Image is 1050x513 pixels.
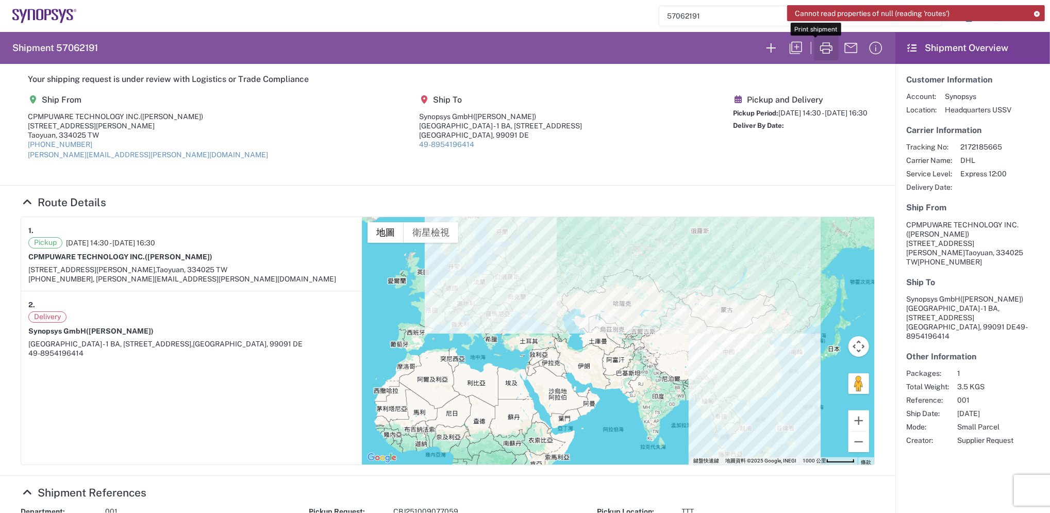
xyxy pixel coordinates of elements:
[906,220,1039,267] address: Taoyuan, 334025 TW
[28,121,268,130] div: [STREET_ADDRESS][PERSON_NAME]
[906,221,1019,229] span: CPMPUWARE TECHNOLOGY INC.
[906,169,952,178] span: Service Level:
[28,340,193,348] span: [GEOGRAPHIC_DATA] - 1 BA, [STREET_ADDRESS],
[733,122,784,129] span: Deliver By Date:
[28,253,212,261] strong: CPMPUWARE TECHNOLOGY INC.
[960,156,1007,165] span: DHL
[906,395,949,405] span: Reference:
[419,112,582,121] div: Synopsys GmbH
[906,203,1039,212] h5: Ship From
[906,369,949,378] span: Packages:
[957,382,1013,391] span: 3.5 KGS
[419,121,582,130] div: [GEOGRAPHIC_DATA] - 1 BA, [STREET_ADDRESS]
[918,258,982,266] span: [PHONE_NUMBER]
[156,266,227,274] span: Taoyuan, 334025 TW
[906,382,949,391] span: Total Weight:
[28,140,92,148] a: [PHONE_NUMBER]
[906,436,949,445] span: Creator:
[957,395,1013,405] span: 001
[368,222,404,243] button: 顯示街道地圖
[66,238,155,247] span: [DATE] 14:30 - [DATE] 16:30
[906,156,952,165] span: Carrier Name:
[404,222,458,243] button: 顯示衛星圖
[960,295,1023,303] span: ([PERSON_NAME])
[848,432,869,452] button: 縮小
[28,112,268,121] div: CPMPUWARE TECHNOLOGY INC.
[12,42,98,54] h2: Shipment 57062191
[906,277,1039,287] h5: Ship To
[733,95,868,105] h5: Pickup and Delivery
[803,458,826,464] span: 1000 公里
[957,409,1013,418] span: [DATE]
[28,299,35,311] strong: 2.
[795,9,949,18] span: Cannot read properties of null (reading 'routes')
[906,323,1028,340] span: 49-8954196414
[725,458,796,464] span: 地圖資料 ©2025 Google, INEGI
[861,459,871,465] a: 條款
[193,340,303,348] span: [GEOGRAPHIC_DATA], 99091 DE
[906,105,937,114] span: Location:
[28,266,156,274] span: [STREET_ADDRESS][PERSON_NAME],
[906,142,952,152] span: Tracking No:
[906,422,949,432] span: Mode:
[906,230,969,238] span: ([PERSON_NAME])
[28,237,62,249] span: Pickup
[419,140,474,148] a: 49-8954196414
[693,457,719,465] button: 鍵盤快速鍵
[906,409,949,418] span: Ship Date:
[945,92,1011,101] span: Synopsys
[799,457,858,465] button: 地圖比例：每 51 像素 1000 公里
[778,109,868,117] span: [DATE] 14:30 - [DATE] 16:30
[28,311,66,323] span: Delivery
[21,486,146,499] a: Hide Details
[28,130,268,140] div: Taoyuan, 334025 TW
[906,294,1039,341] address: [GEOGRAPHIC_DATA], 99091 DE
[960,169,1007,178] span: Express 12:00
[957,422,1013,432] span: Small Parcel
[28,349,355,358] div: 49-8954196414
[733,109,778,117] span: Pickup Period:
[848,373,869,394] button: 將衣夾人拖曳到地圖上，就能開啟街景服務
[906,92,937,101] span: Account:
[906,295,1023,322] span: Synopsys GmbH [GEOGRAPHIC_DATA] - 1 BA, [STREET_ADDRESS]
[659,6,926,26] input: Shipment, tracking or reference number
[419,95,582,105] h5: Ship To
[895,32,1050,64] header: Shipment Overview
[365,451,399,465] a: 在 Google 地圖上開啟這個區域 (開啟新視窗)
[140,112,203,121] span: ([PERSON_NAME])
[28,95,268,105] h5: Ship From
[365,451,399,465] img: Google
[21,196,106,209] a: Hide Details
[906,125,1039,135] h5: Carrier Information
[473,112,536,121] span: ([PERSON_NAME])
[28,224,34,237] strong: 1.
[28,274,355,284] div: [PHONE_NUMBER], [PERSON_NAME][EMAIL_ADDRESS][PERSON_NAME][DOMAIN_NAME]
[848,336,869,357] button: 地圖攝影機控制項
[28,327,154,335] strong: Synopsys GmbH
[906,352,1039,361] h5: Other Information
[28,74,868,84] h5: Your shipping request is under review with Logistics or Trade Compliance
[145,253,212,261] span: ([PERSON_NAME])
[906,75,1039,85] h5: Customer Information
[28,151,268,159] a: [PERSON_NAME][EMAIL_ADDRESS][PERSON_NAME][DOMAIN_NAME]
[960,142,1007,152] span: 2172185665
[86,327,154,335] span: ([PERSON_NAME])
[957,436,1013,445] span: Supplier Request
[419,130,582,140] div: [GEOGRAPHIC_DATA], 99091 DE
[945,105,1011,114] span: Headquarters USSV
[848,410,869,431] button: 放大
[957,369,1013,378] span: 1
[906,239,974,257] span: [STREET_ADDRESS][PERSON_NAME]
[906,183,952,192] span: Delivery Date:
